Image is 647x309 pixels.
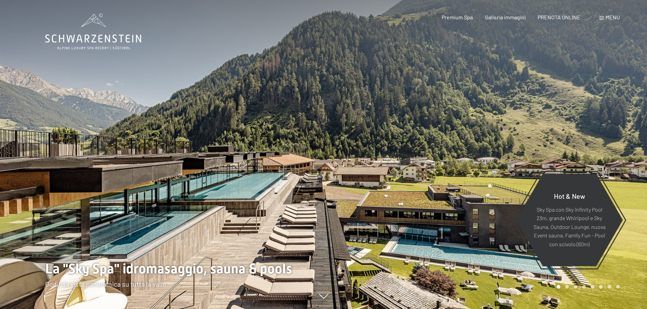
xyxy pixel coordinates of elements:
div: Carousel Page 1 (Current Slide) [557,285,560,289]
p: Sky Spa con Sky infinity Pool 23m, grande Whirlpool e Sky Sauna, Outdoor Lounge, nuova Event saun... [533,205,606,248]
a: Hot & New Sky Spa con Sky infinity Pool 23m, grande Whirlpool e Sky Sauna, Outdoor Lounge, nuova ... [516,173,623,267]
span: Hot & New [554,192,585,200]
a: PRENOTA ONLINE [538,14,580,20]
div: Carousel Page 3 [574,285,577,289]
div: Carousel Page 5 [591,285,594,289]
div: Carousel Page 6 [599,285,603,289]
div: Carousel Pagination [554,285,620,289]
div: Carousel Page 8 [616,285,620,289]
div: Carousel Page 4 [582,285,586,289]
div: Carousel Page 2 [565,285,569,289]
a: Premium Spa [442,14,473,20]
span: Menu [606,14,620,20]
div: Carousel Page 7 [608,285,611,289]
a: Galleria immagini [485,14,526,20]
